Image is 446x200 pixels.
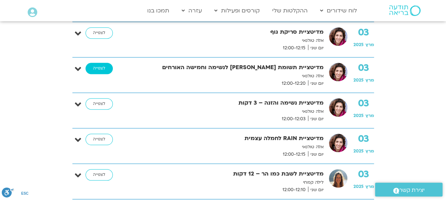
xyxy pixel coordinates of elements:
[86,169,113,180] a: לצפייה
[365,184,374,189] span: מרץ
[365,148,374,154] span: מרץ
[137,98,324,108] strong: מדיטציית נשימה והזנה – 3 דקות
[399,185,425,195] span: יצירת קשר
[137,72,324,80] p: אלה טולנאי
[86,63,113,74] a: לצפייה
[353,134,374,144] strong: 03
[308,151,324,158] span: יום שני
[353,77,364,83] span: 2025
[279,80,308,87] span: 12:00-12:20
[280,151,308,158] span: 12:00-12:15
[353,27,374,38] strong: 03
[316,4,360,17] a: לוח שידורים
[308,186,324,194] span: יום שני
[353,169,374,180] strong: 03
[137,37,324,44] p: אלה טולנאי
[308,44,324,52] span: יום שני
[137,143,324,151] p: אלה טולנאי
[375,183,442,196] a: יצירת קשר
[269,4,311,17] a: ההקלטות שלי
[280,44,308,52] span: 12:00-12:15
[353,148,364,154] span: 2025
[137,169,324,179] strong: מדיטציית לשבת כמו הר – 12 דקות
[308,80,324,87] span: יום שני
[86,134,113,145] a: לצפייה
[365,77,374,83] span: מרץ
[86,98,113,110] a: לצפייה
[365,113,374,118] span: מרץ
[178,4,205,17] a: עזרה
[353,184,364,189] span: 2025
[137,27,324,37] strong: מדיטציית סריקת גוף
[353,63,374,73] strong: 03
[86,27,113,39] a: לצפייה
[137,134,324,143] strong: מדיטציית RAIN לחמלה עצמית
[137,63,324,72] strong: מדיטציית תשומת [PERSON_NAME] לנשימה וחמישה האורחים
[353,42,364,48] span: 2025
[389,5,420,16] img: תודעה בריאה
[353,113,364,118] span: 2025
[211,4,263,17] a: קורסים ופעילות
[280,186,308,194] span: 12:00-12:10
[137,179,324,186] p: לילה קמחי
[365,42,374,48] span: מרץ
[144,4,173,17] a: תמכו בנו
[353,98,374,109] strong: 03
[137,108,324,115] p: אלה טולנאי
[308,115,324,123] span: יום שני
[279,115,308,123] span: 12:00-12:03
